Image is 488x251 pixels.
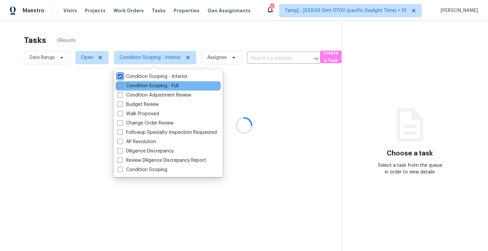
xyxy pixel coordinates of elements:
[118,157,206,164] label: Review Diligence Discrepancy Report
[118,148,174,154] label: Diligence Discrepancy
[118,101,159,108] label: Budget Review
[118,138,156,145] label: AP Resolution
[118,83,179,89] label: Condition Scoping - Full
[118,92,191,99] label: Condition Adjustment Review
[118,111,159,117] label: Walk Proposed
[118,129,217,136] label: Followup Specialty Inspection Requested
[118,166,167,173] label: Condition Scoping
[118,73,188,80] label: Condition Scoping - Interior
[270,4,274,11] div: 777
[118,120,174,126] label: Change Order Review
